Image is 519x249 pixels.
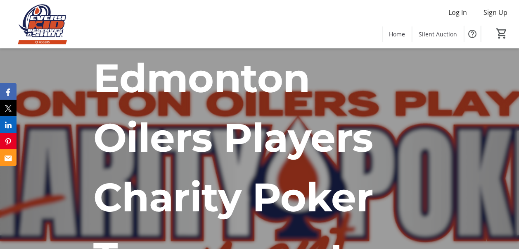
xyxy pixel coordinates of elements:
span: Home [389,30,405,38]
button: Sign Up [477,6,514,19]
button: Log In [442,6,474,19]
a: Silent Auction [412,26,464,42]
button: Cart [494,26,509,41]
img: Edmonton Oilers Community Foundation's Logo [5,3,78,45]
a: Home [382,26,412,42]
span: Log In [448,7,467,17]
span: Sign Up [483,7,507,17]
button: Help [464,26,481,42]
span: Silent Auction [419,30,457,38]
